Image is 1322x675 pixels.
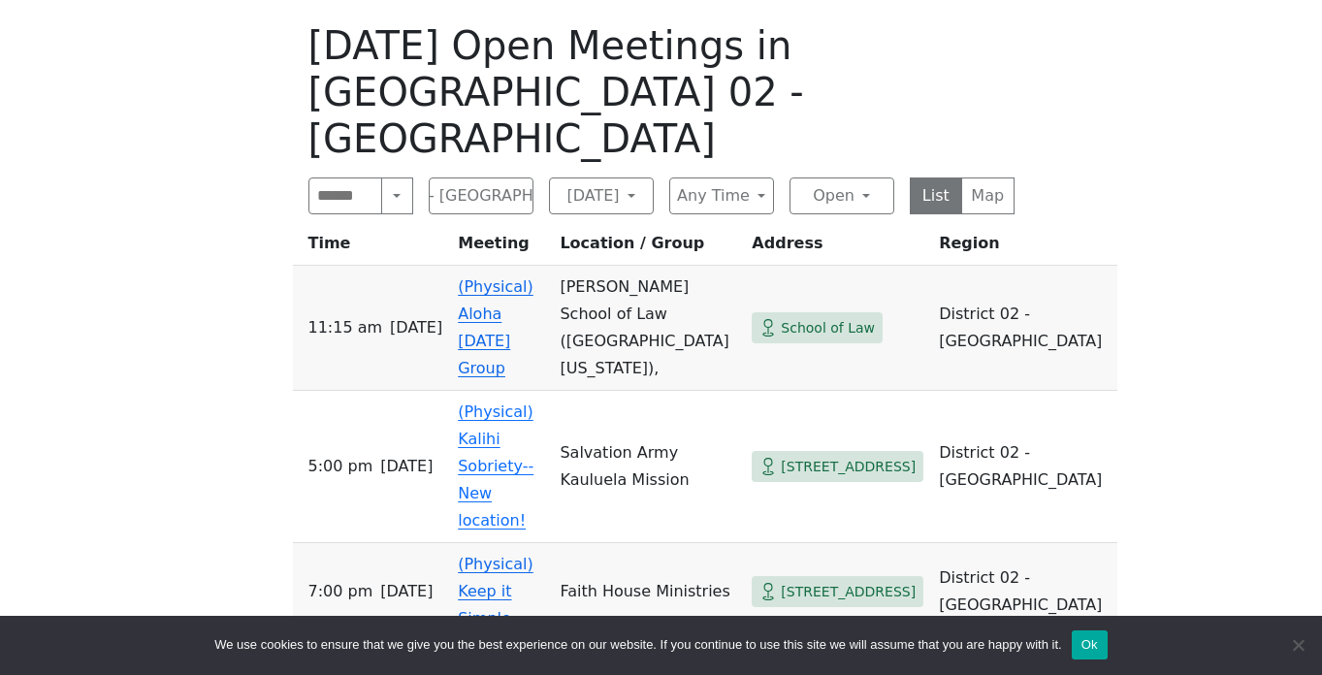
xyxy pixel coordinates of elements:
th: Location / Group [552,230,744,266]
td: District 02 - [GEOGRAPHIC_DATA] [931,543,1117,641]
td: District 02 - [GEOGRAPHIC_DATA] [931,391,1117,543]
span: [DATE] [380,453,433,480]
th: Meeting [450,230,552,266]
span: [DATE] [380,578,433,605]
th: Region [931,230,1117,266]
button: Open [790,177,894,214]
button: Search [381,177,412,214]
h1: [DATE] Open Meetings in [GEOGRAPHIC_DATA] 02 - [GEOGRAPHIC_DATA] [308,22,1015,162]
span: [STREET_ADDRESS] [781,580,916,604]
span: 11:15 AM [308,314,383,341]
td: District 02 - [GEOGRAPHIC_DATA] [931,266,1117,391]
button: Ok [1072,630,1108,659]
th: Address [744,230,931,266]
td: [PERSON_NAME] School of Law ([GEOGRAPHIC_DATA][US_STATE]), [552,266,744,391]
span: [DATE] [390,314,442,341]
span: [STREET_ADDRESS] [781,455,916,479]
td: Salvation Army Kauluela Mission [552,391,744,543]
a: (Physical) Keep it Simple [458,555,533,627]
td: Faith House Ministries [552,543,744,641]
th: Time [293,230,451,266]
span: 5:00 PM [308,453,373,480]
a: (Physical) Kalihi Sobriety--New location! [458,402,533,530]
span: 7:00 PM [308,578,373,605]
button: Any Time [669,177,774,214]
span: School of Law [781,316,875,340]
input: Search [308,177,383,214]
button: List [910,177,963,214]
button: [DATE] [549,177,654,214]
button: District 02 - [GEOGRAPHIC_DATA] [429,177,533,214]
button: Map [961,177,1015,214]
span: No [1288,635,1307,655]
a: (Physical) Aloha [DATE] Group [458,277,533,377]
span: We use cookies to ensure that we give you the best experience on our website. If you continue to ... [214,635,1061,655]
